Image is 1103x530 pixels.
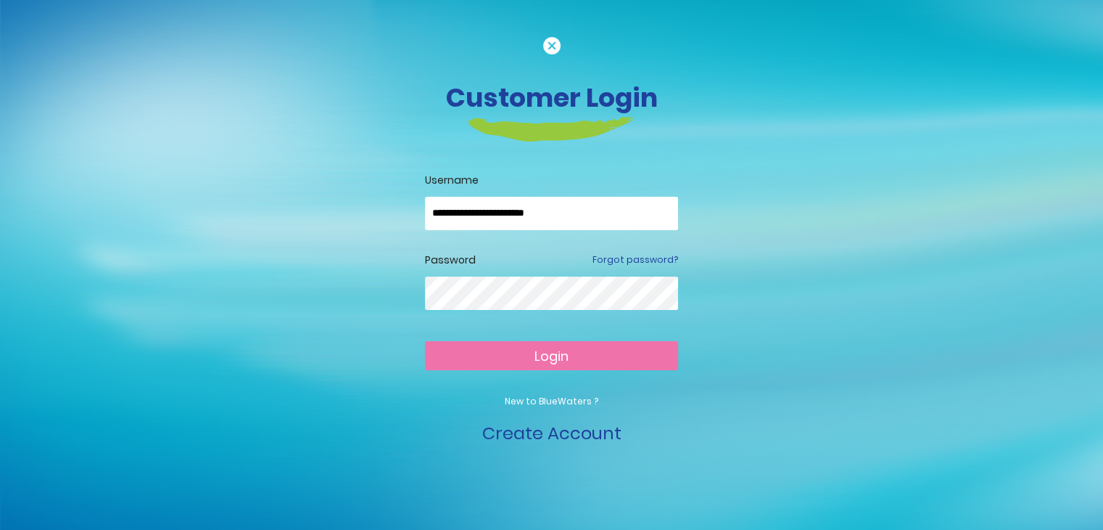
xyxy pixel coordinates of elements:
label: Password [425,253,476,268]
img: login-heading-border.png [468,117,635,142]
p: New to BlueWaters ? [425,395,678,408]
a: Forgot password? [592,253,678,266]
label: Username [425,173,678,188]
img: cancel [543,37,561,54]
button: Login [425,341,678,370]
span: Login [534,347,569,365]
h3: Customer Login [149,82,954,113]
a: Create Account [482,421,621,445]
